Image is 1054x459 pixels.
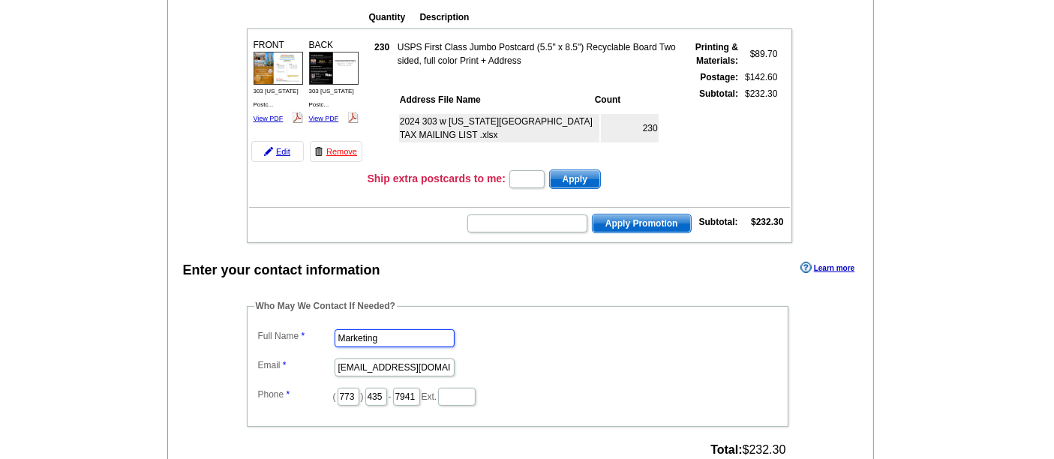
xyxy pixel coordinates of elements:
a: View PDF [309,115,339,122]
td: $89.70 [740,40,778,68]
legend: Who May We Contact If Needed? [254,299,397,313]
img: small-thumb.jpg [309,52,359,85]
label: Full Name [258,329,333,343]
th: Description [419,10,694,25]
img: pdf_logo.png [292,112,303,123]
span: Apply Promotion [593,214,691,232]
strong: Printing & Materials: [695,42,738,66]
span: Apply [550,170,600,188]
th: Count [594,92,659,107]
img: trashcan-icon.gif [314,147,323,156]
img: pencil-icon.gif [264,147,273,156]
a: Learn more [800,262,854,274]
strong: Postage: [700,72,738,82]
div: Enter your contact information [183,260,380,280]
button: Apply [549,169,601,189]
a: View PDF [254,115,284,122]
button: Apply Promotion [592,214,692,233]
dd: ( ) - Ext. [254,384,781,407]
th: Address File Name [399,92,593,107]
h3: Ship extra postcards to me: [368,172,506,185]
td: 230 [601,114,659,142]
img: pdf_logo.png [347,112,359,123]
strong: 230 [374,42,389,52]
label: Phone [258,388,333,401]
th: Quantity [368,10,418,25]
a: Edit [251,141,304,162]
td: USPS First Class Jumbo Postcard (5.5" x 8.5") Recyclable Board Two sided, full color Print + Address [397,40,680,68]
span: 303 [US_STATE] Postc... [309,88,354,108]
a: Remove [310,141,362,162]
div: BACK [307,36,361,127]
strong: $232.30 [751,217,783,227]
td: $142.60 [740,70,778,85]
span: 303 [US_STATE] Postc... [254,88,299,108]
div: FRONT [251,36,305,127]
iframe: LiveChat chat widget [843,412,1054,459]
span: $232.30 [710,443,785,457]
td: 2024 303 w [US_STATE][GEOGRAPHIC_DATA] TAX MAILING LIST .xlsx [399,114,599,142]
img: small-thumb.jpg [254,52,303,85]
strong: Subtotal: [699,217,738,227]
strong: Subtotal: [699,88,738,99]
strong: Total: [710,443,742,456]
td: $232.30 [740,86,778,164]
label: Email [258,358,333,372]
